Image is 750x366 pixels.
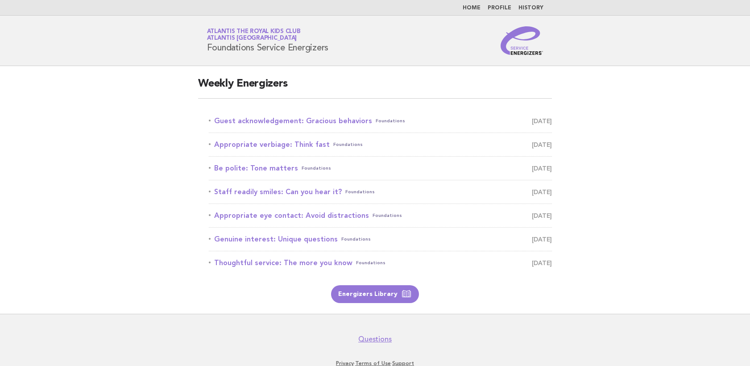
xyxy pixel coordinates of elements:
[532,257,552,269] span: [DATE]
[302,162,331,175] span: Foundations
[209,186,552,198] a: Staff readily smiles: Can you hear it?Foundations [DATE]
[209,138,552,151] a: Appropriate verbiage: Think fastFoundations [DATE]
[341,233,371,245] span: Foundations
[356,257,385,269] span: Foundations
[532,162,552,175] span: [DATE]
[532,233,552,245] span: [DATE]
[345,186,375,198] span: Foundations
[198,77,552,99] h2: Weekly Energizers
[532,115,552,127] span: [DATE]
[501,26,543,55] img: Service Energizers
[488,5,511,11] a: Profile
[532,209,552,222] span: [DATE]
[209,209,552,222] a: Appropriate eye contact: Avoid distractionsFoundations [DATE]
[358,335,392,344] a: Questions
[518,5,543,11] a: History
[331,285,419,303] a: Energizers Library
[209,257,552,269] a: Thoughtful service: The more you knowFoundations [DATE]
[532,138,552,151] span: [DATE]
[209,233,552,245] a: Genuine interest: Unique questionsFoundations [DATE]
[207,29,301,41] a: Atlantis The Royal Kids ClubAtlantis [GEOGRAPHIC_DATA]
[463,5,481,11] a: Home
[333,138,363,151] span: Foundations
[209,162,552,175] a: Be polite: Tone mattersFoundations [DATE]
[209,115,552,127] a: Guest acknowledgement: Gracious behaviorsFoundations [DATE]
[532,186,552,198] span: [DATE]
[207,29,329,52] h1: Foundations Service Energizers
[207,36,297,42] span: Atlantis [GEOGRAPHIC_DATA]
[373,209,402,222] span: Foundations
[376,115,405,127] span: Foundations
